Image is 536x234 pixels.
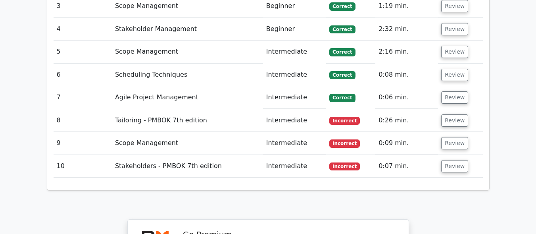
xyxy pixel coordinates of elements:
td: 0:06 min. [375,86,438,109]
td: Stakeholder Management [112,18,263,41]
button: Review [441,46,468,58]
td: 0:09 min. [375,132,438,155]
button: Review [441,69,468,81]
button: Review [441,23,468,35]
td: 4 [54,18,112,41]
td: Tailoring - PMBOK 7th edition [112,109,263,132]
span: Correct [329,94,355,102]
span: Correct [329,25,355,33]
td: Intermediate [263,86,326,109]
td: Intermediate [263,155,326,178]
td: 7 [54,86,112,109]
button: Review [441,114,468,127]
td: Scope Management [112,41,263,63]
button: Review [441,91,468,104]
td: 0:07 min. [375,155,438,178]
td: Intermediate [263,109,326,132]
td: Beginner [263,18,326,41]
td: Scheduling Techniques [112,64,263,86]
td: 9 [54,132,112,155]
td: 10 [54,155,112,178]
span: Incorrect [329,139,360,147]
td: 6 [54,64,112,86]
td: Stakeholders - PMBOK 7th edition [112,155,263,178]
td: Intermediate [263,41,326,63]
td: Intermediate [263,64,326,86]
span: Correct [329,48,355,56]
td: Agile Project Management [112,86,263,109]
td: 2:16 min. [375,41,438,63]
span: Incorrect [329,162,360,170]
td: Scope Management [112,132,263,155]
span: Correct [329,71,355,79]
span: Incorrect [329,117,360,125]
td: 0:26 min. [375,109,438,132]
td: Intermediate [263,132,326,155]
button: Review [441,137,468,149]
td: 5 [54,41,112,63]
button: Review [441,160,468,172]
span: Correct [329,2,355,10]
td: 0:08 min. [375,64,438,86]
td: 2:32 min. [375,18,438,41]
td: 8 [54,109,112,132]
